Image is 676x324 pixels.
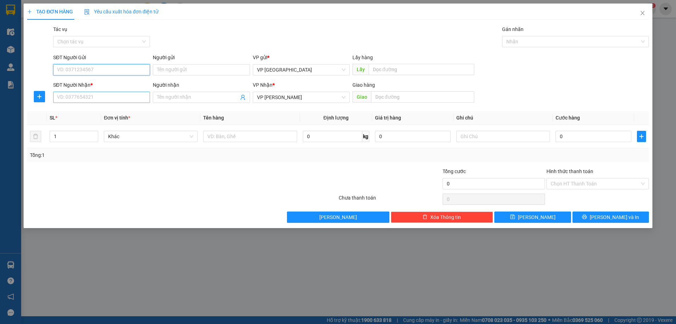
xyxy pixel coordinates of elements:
[53,26,67,32] label: Tác vụ
[104,115,130,121] span: Đơn vị tính
[633,4,652,23] button: Close
[546,169,593,174] label: Hình thức thanh toán
[153,81,250,89] div: Người nhận
[375,115,401,121] span: Giá trị hàng
[456,131,550,142] input: Ghi Chú
[53,81,150,89] div: SĐT Người Nhận
[556,115,580,121] span: Cước hàng
[375,131,451,142] input: 0
[34,94,45,99] span: plus
[572,212,649,223] button: printer[PERSON_NAME] và In
[27,9,73,14] span: TẠO ĐƠN HÀNG
[502,26,524,32] label: Gán nhãn
[90,136,98,142] span: Decrease Value
[84,9,90,15] img: icon
[352,82,375,88] span: Giao hàng
[590,213,639,221] span: [PERSON_NAME] và In
[27,9,32,14] span: plus
[108,131,193,142] span: Khác
[518,213,556,221] span: [PERSON_NAME]
[371,91,474,103] input: Dọc đường
[494,212,571,223] button: save[PERSON_NAME]
[253,82,273,88] span: VP Nhận
[391,212,493,223] button: deleteXóa Thông tin
[637,131,646,142] button: plus
[84,9,158,14] span: Yêu cầu xuất hóa đơn điện tử
[153,54,250,61] div: Người gửi
[203,131,297,142] input: VD: Bàn, Ghế
[352,91,371,103] span: Giao
[53,54,150,61] div: SĐT Người Gửi
[362,131,369,142] span: kg
[510,214,515,220] span: save
[203,115,224,121] span: Tên hàng
[287,212,389,223] button: [PERSON_NAME]
[352,64,369,75] span: Lấy
[352,55,373,60] span: Lấy hàng
[324,115,349,121] span: Định lượng
[30,151,261,159] div: Tổng: 1
[319,213,357,221] span: [PERSON_NAME]
[338,194,442,206] div: Chưa thanh toán
[582,214,587,220] span: printer
[92,132,96,136] span: up
[369,64,474,75] input: Dọc đường
[257,65,345,75] span: VP HÀ NỘI
[637,134,646,139] span: plus
[257,92,345,103] span: VP MỘC CHÂU
[430,213,461,221] span: Xóa Thông tin
[92,137,96,141] span: down
[90,131,98,136] span: Increase Value
[253,54,350,61] div: VP gửi
[240,94,246,100] span: user-add
[443,169,466,174] span: Tổng cước
[34,91,45,102] button: plus
[50,115,55,121] span: SL
[640,10,645,16] span: close
[423,214,427,220] span: delete
[30,131,41,142] button: delete
[453,111,553,125] th: Ghi chú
